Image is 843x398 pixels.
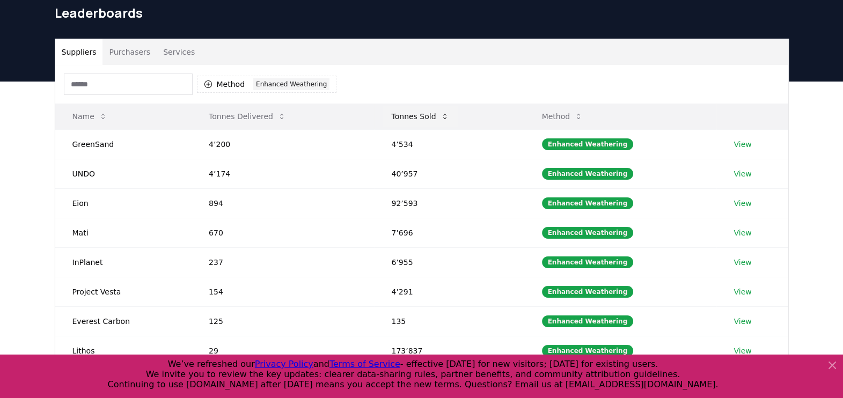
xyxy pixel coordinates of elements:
[192,129,374,159] td: 4’200
[374,247,524,277] td: 6’955
[542,345,634,357] div: Enhanced Weathering
[55,306,192,336] td: Everest Carbon
[157,39,201,65] button: Services
[64,106,116,127] button: Name
[374,159,524,188] td: 40’957
[542,286,634,298] div: Enhanced Weathering
[55,4,789,21] h1: Leaderboards
[55,336,192,365] td: Lithos
[200,106,295,127] button: Tonnes Delivered
[55,159,192,188] td: UNDO
[374,129,524,159] td: 4’534
[734,168,751,179] a: View
[374,277,524,306] td: 4’291
[542,138,634,150] div: Enhanced Weathering
[542,256,634,268] div: Enhanced Weathering
[102,39,157,65] button: Purchasers
[533,106,592,127] button: Method
[192,188,374,218] td: 894
[192,159,374,188] td: 4’174
[542,197,634,209] div: Enhanced Weathering
[734,316,751,327] a: View
[192,277,374,306] td: 154
[192,306,374,336] td: 125
[192,247,374,277] td: 237
[734,257,751,268] a: View
[55,277,192,306] td: Project Vesta
[734,286,751,297] a: View
[374,188,524,218] td: 92’593
[542,227,634,239] div: Enhanced Weathering
[374,218,524,247] td: 7’696
[192,218,374,247] td: 670
[383,106,457,127] button: Tonnes Sold
[253,78,329,90] div: Enhanced Weathering
[55,39,103,65] button: Suppliers
[374,336,524,365] td: 173’837
[734,198,751,209] a: View
[542,315,634,327] div: Enhanced Weathering
[55,247,192,277] td: InPlanet
[55,129,192,159] td: GreenSand
[734,227,751,238] a: View
[197,76,337,93] button: MethodEnhanced Weathering
[542,168,634,180] div: Enhanced Weathering
[55,218,192,247] td: Mati
[374,306,524,336] td: 135
[734,139,751,150] a: View
[734,345,751,356] a: View
[55,188,192,218] td: Eion
[192,336,374,365] td: 29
